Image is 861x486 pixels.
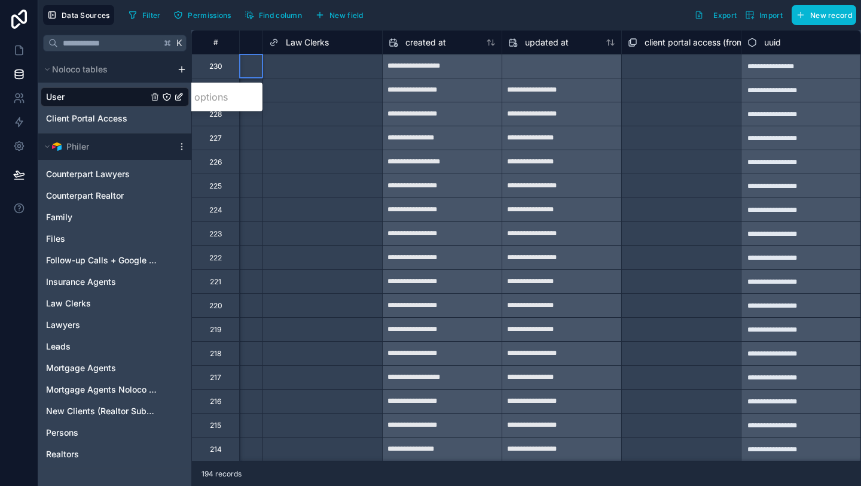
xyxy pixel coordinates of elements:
[46,341,160,353] a: Leads
[46,254,160,266] a: Follow-up Calls + Google Review Request
[209,205,222,215] div: 224
[209,181,222,191] div: 225
[201,38,230,47] div: #
[810,11,852,20] span: New record
[46,276,116,288] span: Insurance Agents
[46,362,160,374] a: Mortgage Agents
[46,113,148,124] a: Client Portal Access
[41,186,189,205] div: Counterpart Realtor
[46,113,127,124] span: Client Portal Access
[209,157,222,167] div: 226
[169,6,235,24] button: Permissions
[46,211,160,223] a: Family
[142,11,161,20] span: Filter
[52,142,62,151] img: Airtable Logo
[210,445,222,454] div: 214
[764,37,781,48] span: uuid
[66,141,89,153] span: Philer
[41,272,189,291] div: Insurance Agents
[209,133,222,143] div: 227
[41,359,189,378] div: Mortgage Agents
[46,341,71,353] span: Leads
[41,251,189,270] div: Follow-up Calls + Google Review Request
[209,253,222,263] div: 222
[713,11,737,20] span: Export
[46,168,160,180] a: Counterpart Lawyers
[188,11,231,20] span: Permissions
[46,211,72,223] span: Family
[46,362,116,374] span: Mortgage Agents
[41,165,189,184] div: Counterpart Lawyers
[46,427,160,439] a: Persons
[787,5,856,25] a: New record
[41,208,189,227] div: Family
[41,402,189,421] div: New Clients (Realtor Submissions)
[46,319,160,331] a: Lawyers
[41,337,189,356] div: Leads
[41,423,189,442] div: Persons
[46,233,65,245] span: Files
[169,6,240,24] a: Permissions
[143,85,262,109] div: No options
[46,91,148,103] a: User
[175,39,184,47] span: K
[46,297,160,309] a: Law Clerks
[41,229,189,248] div: Files
[209,301,222,311] div: 220
[46,190,160,202] a: Counterpart Realtor
[209,110,222,119] div: 228
[46,405,160,417] a: New Clients (Realtor Submissions)
[201,469,242,479] span: 194 records
[41,61,172,78] button: Noloco tables
[210,397,221,406] div: 216
[41,109,189,128] div: Client Portal Access
[240,6,306,24] button: Find column
[41,380,189,399] div: Mortgage Agents Noloco Client Form
[210,325,221,335] div: 219
[210,373,221,382] div: 217
[46,448,160,460] a: Realtors
[210,277,221,287] div: 221
[210,421,221,430] div: 215
[286,37,329,48] span: Law Clerks
[525,37,569,48] span: updated at
[405,37,446,48] span: created at
[690,5,741,25] button: Export
[52,63,108,75] span: Noloco tables
[41,294,189,313] div: Law Clerks
[792,5,856,25] button: New record
[46,91,65,103] span: User
[209,229,222,239] div: 223
[46,297,91,309] span: Law Clerks
[41,87,189,107] div: User
[210,349,221,359] div: 218
[259,11,302,20] span: Find column
[645,37,805,48] span: client portal access (from user) collection
[41,445,189,464] div: Realtors
[759,11,783,20] span: Import
[46,319,80,331] span: Lawyers
[209,62,222,71] div: 230
[311,6,368,24] button: New field
[62,11,110,20] span: Data Sources
[741,5,787,25] button: Import
[124,6,165,24] button: Filter
[46,233,160,245] a: Files
[329,11,364,20] span: New field
[46,276,160,288] a: Insurance Agents
[46,448,79,460] span: Realtors
[46,384,160,396] a: Mortgage Agents Noloco Client Form
[41,138,172,155] button: Airtable LogoPhiler
[46,190,124,202] span: Counterpart Realtor
[43,5,114,25] button: Data Sources
[46,427,78,439] span: Persons
[46,168,130,180] span: Counterpart Lawyers
[41,315,189,335] div: Lawyers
